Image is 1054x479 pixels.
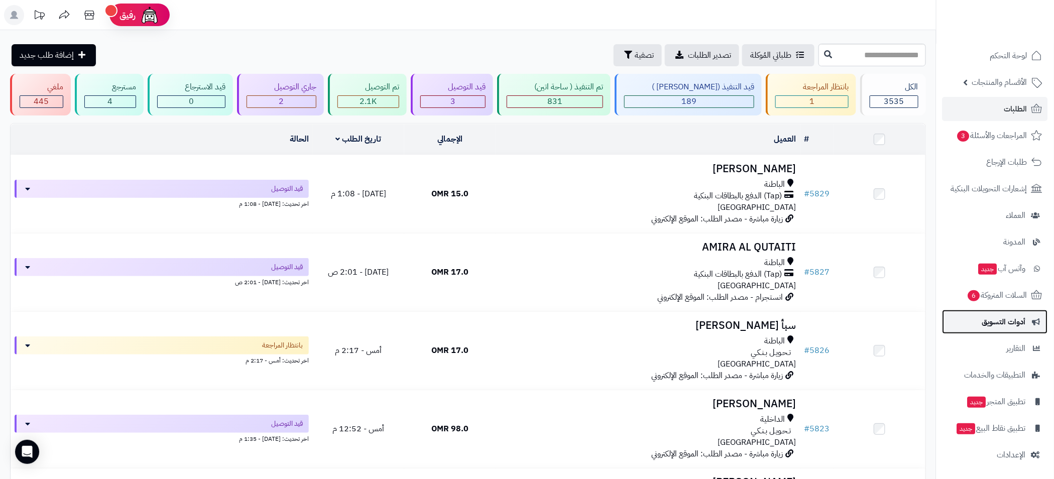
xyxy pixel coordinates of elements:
h3: AMIRA AL QUTAITI [500,242,796,253]
div: Open Intercom Messenger [15,440,39,464]
span: جديد [979,264,997,275]
span: 2.1K [360,95,377,107]
span: 17.0 OMR [431,266,469,278]
a: إشعارات التحويلات البنكية [943,177,1048,201]
span: # [804,188,810,200]
span: [GEOGRAPHIC_DATA] [718,436,796,448]
a: تم التنفيذ ( ساحة اتين) 831 [495,74,613,115]
span: العملاء [1006,208,1026,222]
a: وآتس آبجديد [943,257,1048,281]
div: تم التوصيل [337,81,399,93]
span: إشعارات التحويلات البنكية [951,182,1027,196]
span: لوحة التحكم [990,49,1027,63]
a: الإعدادات [943,443,1048,467]
a: الإجمالي [437,133,462,145]
a: تصدير الطلبات [665,44,739,66]
span: طلبات الإرجاع [987,155,1027,169]
a: قيد الاسترجاع 0 [146,74,235,115]
span: 98.0 OMR [431,423,469,435]
div: 3 [421,96,485,107]
button: تصفية [614,44,662,66]
span: (Tap) الدفع بالبطاقات البنكية [694,269,782,280]
a: التطبيقات والخدمات [943,363,1048,387]
a: الكل3535 [858,74,928,115]
div: 2060 [338,96,399,107]
a: #5829 [804,188,830,200]
div: اخر تحديث: [DATE] - 1:35 م [15,433,309,443]
span: 2 [279,95,284,107]
div: الكل [870,81,918,93]
span: الباطنة [765,335,785,347]
span: قيد التوصيل [271,184,303,194]
span: 6 [968,290,980,301]
a: جاري التوصيل 2 [235,74,326,115]
span: زيارة مباشرة - مصدر الطلب: الموقع الإلكتروني [652,213,783,225]
a: لوحة التحكم [943,44,1048,68]
span: 3 [450,95,455,107]
div: 4 [85,96,136,107]
span: 445 [34,95,49,107]
h3: سبأ [PERSON_NAME] [500,320,796,331]
div: 0 [158,96,225,107]
span: 831 [547,95,562,107]
span: (Tap) الدفع بالبطاقات البنكية [694,190,782,202]
span: 15.0 OMR [431,188,469,200]
a: قيد التنفيذ ([PERSON_NAME] ) 189 [613,74,764,115]
span: قيد التوصيل [271,419,303,429]
span: الداخلية [761,414,785,425]
a: تم التوصيل 2.1K [326,74,409,115]
span: انستجرام - مصدر الطلب: الموقع الإلكتروني [658,291,783,303]
span: الطلبات [1004,102,1027,116]
span: التطبيقات والخدمات [965,368,1026,382]
a: #5827 [804,266,830,278]
span: السلات المتروكة [967,288,1027,302]
div: قيد التنفيذ ([PERSON_NAME] ) [624,81,754,93]
div: جاري التوصيل [247,81,316,93]
span: بانتظار المراجعة [262,340,303,350]
h3: [PERSON_NAME] [500,398,796,410]
span: تطبيق المتجر [967,395,1026,409]
a: التقارير [943,336,1048,361]
span: أمس - 12:52 م [332,423,384,435]
span: تصدير الطلبات [688,49,731,61]
div: بانتظار المراجعة [775,81,849,93]
img: ai-face.png [140,5,160,25]
span: [GEOGRAPHIC_DATA] [718,358,796,370]
span: زيارة مباشرة - مصدر الطلب: الموقع الإلكتروني [652,370,783,382]
span: الباطنة [765,179,785,190]
div: 445 [20,96,63,107]
div: 831 [507,96,603,107]
span: 3 [958,131,970,142]
div: 189 [625,96,754,107]
span: تـحـويـل بـنـكـي [751,347,791,358]
a: الحالة [290,133,309,145]
div: قيد التوصيل [420,81,486,93]
span: التقارير [1007,341,1026,355]
span: وآتس آب [978,262,1026,276]
a: طلبات الإرجاع [943,150,1048,174]
a: تطبيق نقاط البيعجديد [943,416,1048,440]
span: رفيق [120,9,136,21]
span: المدونة [1004,235,1026,249]
div: اخر تحديث: أمس - 2:17 م [15,354,309,365]
a: تطبيق المتجرجديد [943,390,1048,414]
a: تحديثات المنصة [27,5,52,28]
span: 4 [108,95,113,107]
span: تصفية [635,49,654,61]
div: 1 [776,96,848,107]
div: 2 [247,96,316,107]
span: [DATE] - 2:01 ص [328,266,389,278]
div: قيد الاسترجاع [157,81,225,93]
a: تاريخ الطلب [336,133,382,145]
span: [GEOGRAPHIC_DATA] [718,201,796,213]
span: 17.0 OMR [431,344,469,356]
span: إضافة طلب جديد [20,49,74,61]
span: # [804,423,810,435]
span: تطبيق نقاط البيع [956,421,1026,435]
a: المراجعات والأسئلة3 [943,124,1048,148]
div: اخر تحديث: [DATE] - 1:08 م [15,198,309,208]
a: أدوات التسويق [943,310,1048,334]
span: الباطنة [765,257,785,269]
span: [DATE] - 1:08 م [331,188,386,200]
a: قيد التوصيل 3 [409,74,495,115]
